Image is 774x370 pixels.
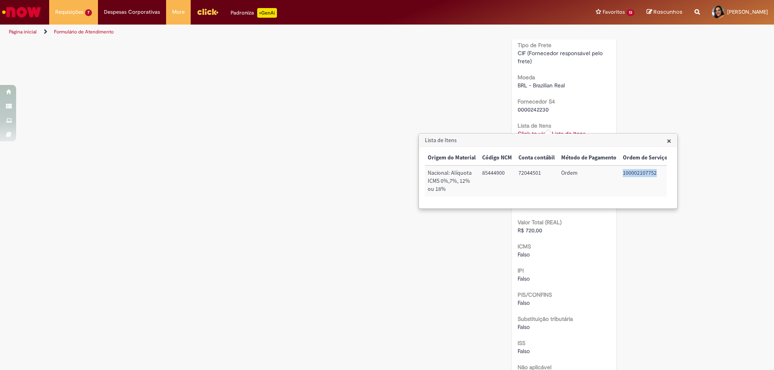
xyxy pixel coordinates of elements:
[518,347,530,355] span: Falso
[518,82,565,89] span: BRL - Brazilian Real
[104,8,160,16] span: Despesas Corporativas
[55,8,83,16] span: Requisições
[518,339,525,347] b: ISS
[54,29,114,35] a: Formulário de Atendimento
[603,8,625,16] span: Favoritos
[518,243,531,250] b: ICMS
[518,323,530,331] span: Falso
[626,9,635,16] span: 13
[479,151,515,165] th: Código NCM
[667,136,671,145] button: Close
[515,151,558,165] th: Conta contábil
[518,275,530,282] span: Falso
[518,251,530,258] span: Falso
[9,29,37,35] a: Página inicial
[197,6,218,18] img: click_logo_yellow_360x200.png
[518,315,573,322] b: Substituição tributária
[257,8,277,18] p: +GenAi
[479,165,515,196] td: Código NCM: 85444900
[518,299,530,306] span: Falso
[518,291,552,298] b: PIS/CONFINS
[515,165,558,196] td: Conta contábil: 72044501
[518,41,551,49] b: Tipo de Frete
[620,151,671,165] th: Ordem de Serviço
[647,8,682,16] a: Rascunhos
[231,8,277,18] div: Padroniza
[1,4,42,20] img: ServiceNow
[518,106,549,113] span: 0000242230
[518,50,604,65] span: CIF (Fornecedor responsável pelo frete)
[518,203,544,210] span: US$ 117.68
[85,9,92,16] span: 7
[620,165,671,196] td: Ordem de Serviço: 100002107752
[558,165,620,196] td: Método de Pagamento: Ordem
[518,267,524,274] b: IPI
[518,74,535,81] b: Moeda
[418,133,678,209] div: Lista de Itens
[6,25,510,39] ul: Trilhas de página
[667,135,671,146] span: ×
[424,151,479,165] th: Origem do Material
[727,8,768,15] span: [PERSON_NAME]
[518,98,555,105] b: Fornecedor S4
[518,227,542,234] span: R$ 720,00
[424,165,479,196] td: Origem do Material: Nacional: Alíquota ICMS 0%,7%, 12% ou 18%
[653,8,682,16] span: Rascunhos
[518,130,585,137] a: Click to view Lista de Itens
[518,122,551,129] b: Lista de Itens
[419,134,677,147] h3: Lista de Itens
[172,8,185,16] span: More
[518,219,562,226] b: Valor Total (REAL)
[558,151,620,165] th: Método de Pagamento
